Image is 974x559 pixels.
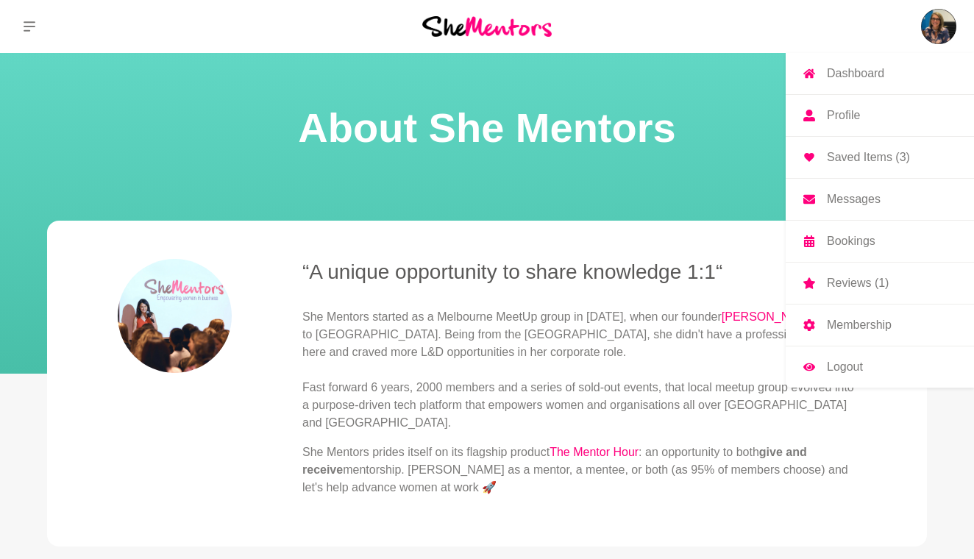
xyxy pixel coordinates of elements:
[827,110,860,121] p: Profile
[921,9,956,44] img: Kate Vertsonis
[786,137,974,178] a: Saved Items (3)
[302,444,856,496] p: She Mentors prides itself on its flagship product : an opportunity to both mentorship. [PERSON_NA...
[827,319,892,331] p: Membership
[786,95,974,136] a: Profile
[827,361,863,373] p: Logout
[722,310,819,323] a: [PERSON_NAME]
[786,179,974,220] a: Messages
[827,68,884,79] p: Dashboard
[827,277,889,289] p: Reviews (1)
[422,16,552,36] img: She Mentors Logo
[786,263,974,304] a: Reviews (1)
[302,259,856,285] h3: “A unique opportunity to share knowledge 1:1“
[18,100,956,156] h1: About She Mentors
[827,152,910,163] p: Saved Items (3)
[827,193,881,205] p: Messages
[302,308,856,432] p: She Mentors started as a Melbourne MeetUp group in [DATE], when our founder moved to [GEOGRAPHIC_...
[921,9,956,44] a: Kate VertsonisDashboardProfileSaved Items (3)MessagesBookingsReviews (1)MembershipLogout
[827,235,875,247] p: Bookings
[550,446,639,458] a: The Mentor Hour
[786,53,974,94] a: Dashboard
[786,221,974,262] a: Bookings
